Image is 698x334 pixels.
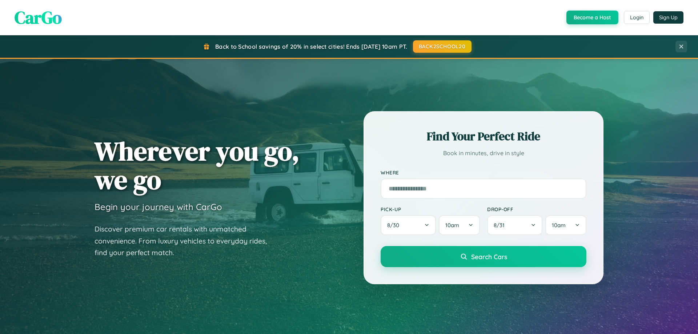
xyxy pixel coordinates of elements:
button: 10am [545,215,586,235]
span: 10am [552,222,566,229]
label: Where [381,169,586,176]
button: BACK2SCHOOL20 [413,40,472,53]
span: Back to School savings of 20% in select cities! Ends [DATE] 10am PT. [215,43,407,50]
span: CarGo [15,5,62,29]
button: Become a Host [566,11,618,24]
button: Sign Up [653,11,683,24]
span: Search Cars [471,253,507,261]
span: 8 / 30 [387,222,403,229]
label: Pick-up [381,206,480,212]
h2: Find Your Perfect Ride [381,128,586,144]
button: Search Cars [381,246,586,267]
h1: Wherever you go, we go [95,137,300,194]
p: Discover premium car rentals with unmatched convenience. From luxury vehicles to everyday rides, ... [95,223,276,259]
label: Drop-off [487,206,586,212]
h3: Begin your journey with CarGo [95,201,222,212]
span: 8 / 31 [494,222,508,229]
p: Book in minutes, drive in style [381,148,586,158]
button: Login [624,11,650,24]
button: 8/30 [381,215,436,235]
button: 10am [439,215,480,235]
span: 10am [445,222,459,229]
button: 8/31 [487,215,542,235]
